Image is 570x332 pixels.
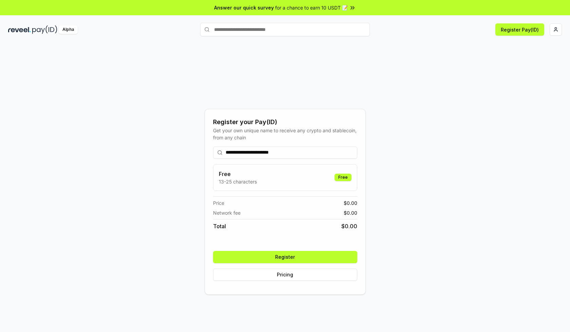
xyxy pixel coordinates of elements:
div: Register your Pay(ID) [213,117,357,127]
img: pay_id [32,25,57,34]
span: Answer our quick survey [214,4,274,11]
button: Pricing [213,269,357,281]
p: 13-25 characters [219,178,257,185]
span: Price [213,199,224,207]
span: $ 0.00 [344,209,357,216]
button: Register [213,251,357,263]
div: Free [335,174,351,181]
div: Alpha [59,25,78,34]
img: reveel_dark [8,25,31,34]
span: $ 0.00 [344,199,357,207]
span: for a chance to earn 10 USDT 📝 [275,4,348,11]
span: Total [213,222,226,230]
div: Get your own unique name to receive any crypto and stablecoin, from any chain [213,127,357,141]
span: $ 0.00 [341,222,357,230]
span: Network fee [213,209,241,216]
button: Register Pay(ID) [495,23,544,36]
h3: Free [219,170,257,178]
